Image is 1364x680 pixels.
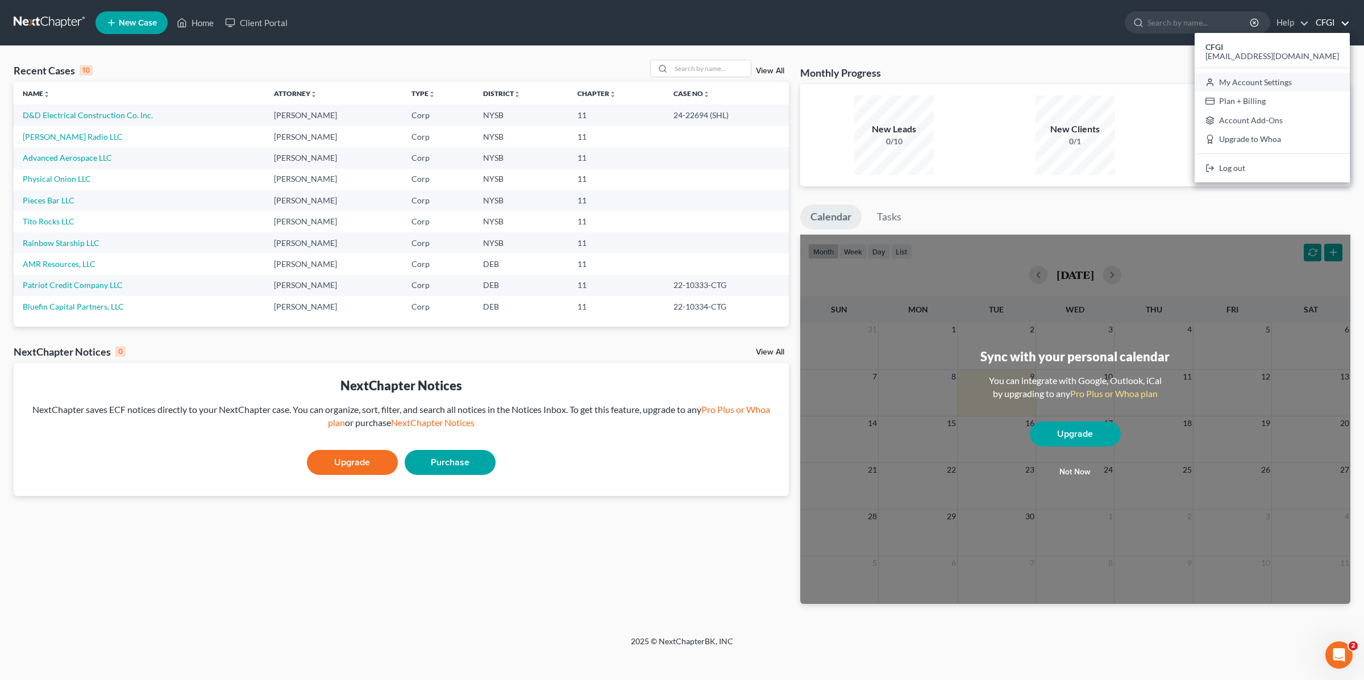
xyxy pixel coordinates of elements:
[568,169,664,190] td: 11
[673,89,710,98] a: Case Nounfold_more
[23,238,99,248] a: Rainbow Starship LLC
[43,91,50,98] i: unfold_more
[568,126,664,147] td: 11
[568,275,664,296] td: 11
[1030,461,1121,483] button: Not now
[568,253,664,274] td: 11
[358,636,1006,656] div: 2025 © NextChapterBK, INC
[984,374,1166,401] div: You can integrate with Google, Outlook, iCal by upgrading to any
[1349,641,1358,650] span: 2
[568,296,664,317] td: 11
[328,404,770,428] a: Pro Plus or Whoa plan
[402,105,473,126] td: Corp
[1310,12,1350,33] a: CFGI
[1070,388,1158,399] a: Pro Plus or Whoa plan
[474,211,568,232] td: NYSB
[23,403,780,429] div: NextChapter saves ECF notices directly to your NextChapter case. You can organize, sort, filter, ...
[514,91,521,98] i: unfold_more
[23,89,50,98] a: Nameunfold_more
[115,347,126,357] div: 0
[664,105,789,126] td: 24-22694 (SHL)
[474,296,568,317] td: DEB
[1195,158,1350,178] a: Log out
[307,450,398,475] a: Upgrade
[402,126,473,147] td: Corp
[402,211,473,232] td: Corp
[171,12,219,33] a: Home
[265,211,402,232] td: [PERSON_NAME]
[23,174,91,183] a: Physical Onion LLC
[23,280,123,290] a: Patriot Credit Company LLC
[664,275,789,296] td: 22-10333-CTG
[265,296,402,317] td: [PERSON_NAME]
[1036,136,1115,147] div: 0/1
[265,253,402,274] td: [PERSON_NAME]
[854,136,934,147] div: 0/10
[402,296,473,317] td: Corp
[265,147,402,168] td: [PERSON_NAME]
[671,60,751,77] input: Search by name...
[568,147,664,168] td: 11
[23,216,74,226] a: Tito Rocks LLC
[23,153,112,162] a: Advanced Aerospace LLC
[1195,91,1350,111] a: Plan + Billing
[1195,111,1350,130] a: Account Add-Ons
[219,12,293,33] a: Client Portal
[1147,12,1251,33] input: Search by name...
[756,348,784,356] a: View All
[568,105,664,126] td: 11
[80,65,93,76] div: 10
[23,110,153,120] a: D&D Electrical Construction Co. Inc.
[402,147,473,168] td: Corp
[483,89,521,98] a: Districtunfold_more
[474,275,568,296] td: DEB
[265,275,402,296] td: [PERSON_NAME]
[402,232,473,253] td: Corp
[265,190,402,211] td: [PERSON_NAME]
[23,195,74,205] a: Pieces Bar LLC
[1036,123,1115,136] div: New Clients
[1205,42,1223,52] strong: CFGI
[14,64,93,77] div: Recent Cases
[23,259,95,269] a: AMR Resources, LLC
[310,91,317,98] i: unfold_more
[265,105,402,126] td: [PERSON_NAME]
[800,205,862,230] a: Calendar
[568,232,664,253] td: 11
[1195,130,1350,149] a: Upgrade to Whoa
[568,211,664,232] td: 11
[1030,422,1121,447] a: Upgrade
[474,169,568,190] td: NYSB
[474,147,568,168] td: NYSB
[265,169,402,190] td: [PERSON_NAME]
[1195,73,1350,92] a: My Account Settings
[474,105,568,126] td: NYSB
[854,123,934,136] div: New Leads
[609,91,616,98] i: unfold_more
[402,169,473,190] td: Corp
[119,19,157,27] span: New Case
[756,67,784,75] a: View All
[23,132,123,141] a: [PERSON_NAME] Radio LLC
[703,91,710,98] i: unfold_more
[1271,12,1309,33] a: Help
[1195,33,1350,182] div: CFGI
[391,417,475,428] a: NextChapter Notices
[474,126,568,147] td: NYSB
[800,66,881,80] h3: Monthly Progress
[265,126,402,147] td: [PERSON_NAME]
[405,450,496,475] a: Purchase
[1325,641,1353,669] iframe: Intercom live chat
[265,232,402,253] td: [PERSON_NAME]
[23,377,780,394] div: NextChapter Notices
[577,89,616,98] a: Chapterunfold_more
[1205,51,1339,61] span: [EMAIL_ADDRESS][DOMAIN_NAME]
[402,253,473,274] td: Corp
[867,205,912,230] a: Tasks
[402,275,473,296] td: Corp
[411,89,435,98] a: Typeunfold_more
[980,348,1170,365] div: Sync with your personal calendar
[664,296,789,317] td: 22-10334-CTG
[568,190,664,211] td: 11
[402,190,473,211] td: Corp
